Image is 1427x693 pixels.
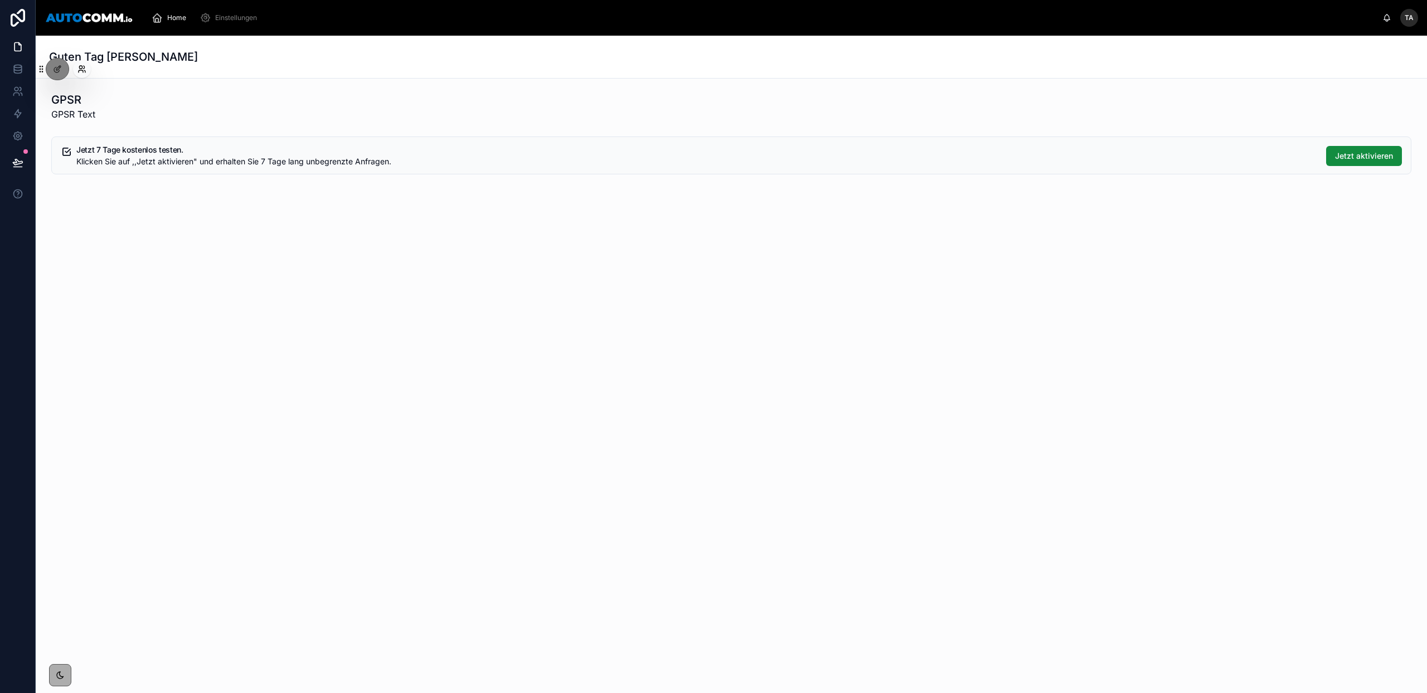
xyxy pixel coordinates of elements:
[1405,13,1414,22] span: TA
[51,108,95,121] span: GPSR Text
[45,9,134,27] img: App logo
[196,8,265,28] a: Einstellungen
[148,8,194,28] a: Home
[76,146,1317,154] h5: Jetzt 7 Tage kostenlos testen.
[1335,150,1393,162] span: Jetzt aktivieren
[167,13,186,22] span: Home
[49,49,198,65] h1: Guten Tag [PERSON_NAME]
[1326,146,1402,166] button: Jetzt aktivieren
[76,156,1317,167] div: Klicken Sie auf ,,Jetzt aktivieren" und erhalten Sie 7 Tage lang unbegrenzte Anfragen.
[76,157,391,166] span: Klicken Sie auf ,,Jetzt aktivieren" und erhalten Sie 7 Tage lang unbegrenzte Anfragen.
[215,13,257,22] span: Einstellungen
[51,92,95,108] h1: GPSR
[143,6,1382,30] div: scrollable content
